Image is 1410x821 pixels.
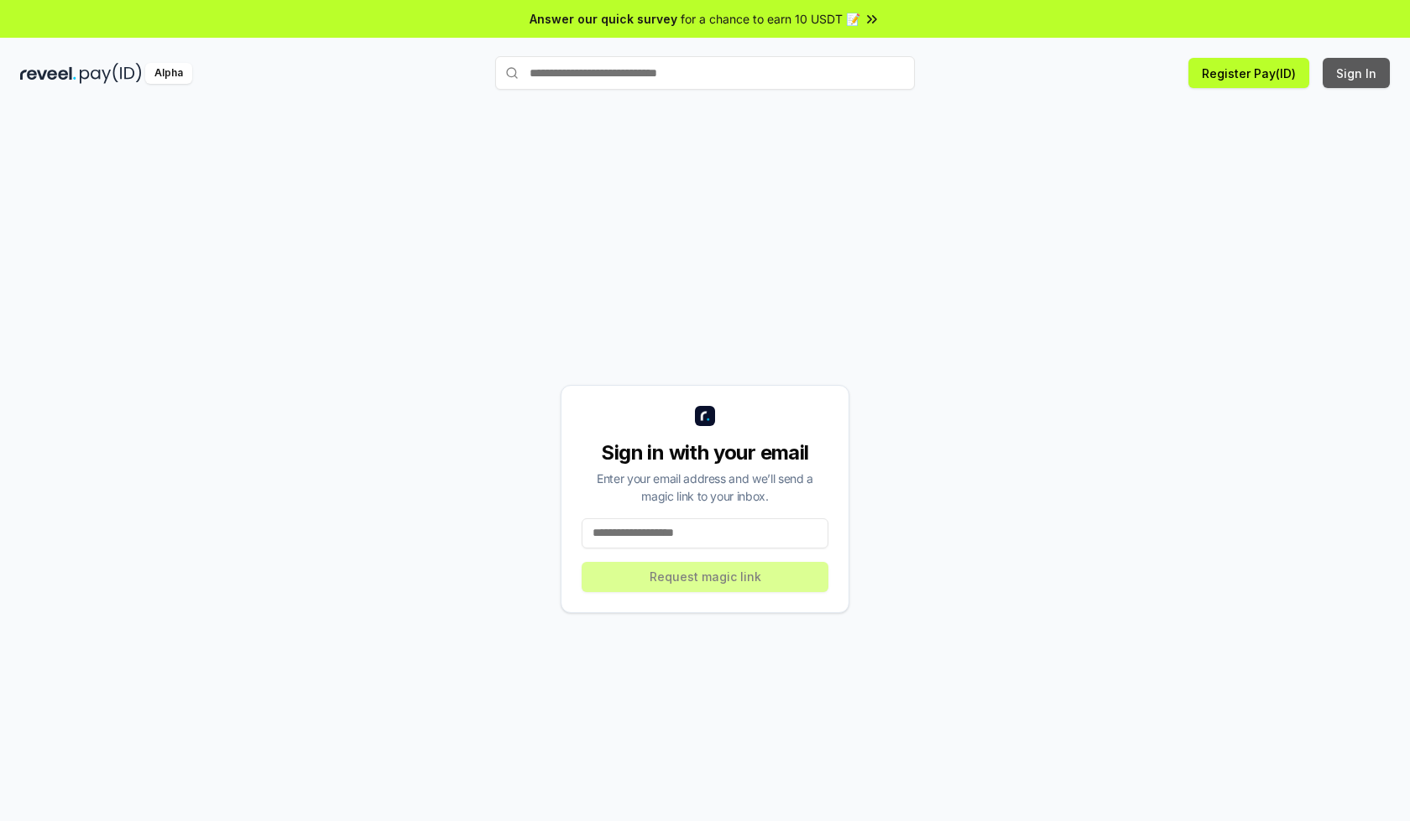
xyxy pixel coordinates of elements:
span: Answer our quick survey [530,10,677,28]
div: Sign in with your email [582,439,828,466]
img: reveel_dark [20,63,76,84]
button: Sign In [1323,58,1390,88]
img: logo_small [695,406,715,426]
div: Enter your email address and we’ll send a magic link to your inbox. [582,470,828,505]
span: for a chance to earn 10 USDT 📝 [681,10,860,28]
img: pay_id [80,63,142,84]
button: Register Pay(ID) [1188,58,1309,88]
div: Alpha [145,63,192,84]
